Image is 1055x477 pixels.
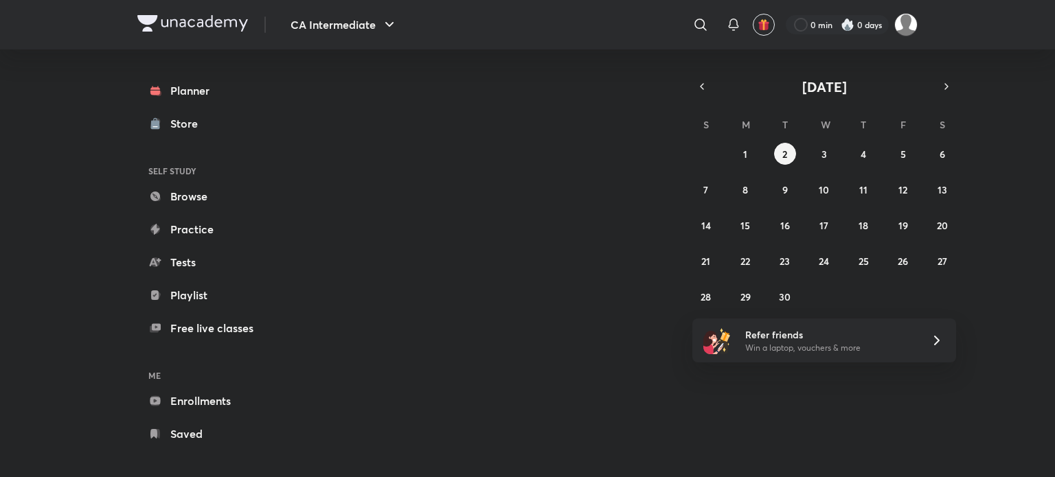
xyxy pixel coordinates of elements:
[892,250,914,272] button: September 26, 2025
[892,143,914,165] button: September 5, 2025
[740,255,750,268] abbr: September 22, 2025
[137,183,297,210] a: Browse
[137,387,297,415] a: Enrollments
[695,178,717,200] button: September 7, 2025
[779,290,791,303] abbr: September 30, 2025
[758,19,770,31] img: avatar
[900,148,906,161] abbr: September 5, 2025
[819,255,829,268] abbr: September 24, 2025
[695,250,717,272] button: September 21, 2025
[137,364,297,387] h6: ME
[898,183,907,196] abbr: September 12, 2025
[137,216,297,243] a: Practice
[703,327,731,354] img: referral
[898,219,908,232] abbr: September 19, 2025
[745,342,914,354] p: Win a laptop, vouchers & more
[774,214,796,236] button: September 16, 2025
[898,255,908,268] abbr: September 26, 2025
[170,115,206,132] div: Store
[753,14,775,36] button: avatar
[813,143,835,165] button: September 3, 2025
[782,148,787,161] abbr: September 2, 2025
[740,219,750,232] abbr: September 15, 2025
[931,143,953,165] button: September 6, 2025
[813,214,835,236] button: September 17, 2025
[940,118,945,131] abbr: Saturday
[813,250,835,272] button: September 24, 2025
[931,178,953,200] button: September 13, 2025
[740,290,751,303] abbr: September 29, 2025
[819,183,829,196] abbr: September 10, 2025
[780,255,790,268] abbr: September 23, 2025
[742,118,750,131] abbr: Monday
[782,118,788,131] abbr: Tuesday
[782,183,788,196] abbr: September 9, 2025
[894,13,918,36] img: siddhant soni
[892,214,914,236] button: September 19, 2025
[734,143,756,165] button: September 1, 2025
[892,178,914,200] button: September 12, 2025
[774,286,796,307] button: September 30, 2025
[137,77,297,104] a: Planner
[859,183,867,196] abbr: September 11, 2025
[861,118,866,131] abbr: Thursday
[841,18,854,32] img: streak
[900,118,906,131] abbr: Friday
[734,178,756,200] button: September 8, 2025
[137,248,297,276] a: Tests
[813,178,835,200] button: September 10, 2025
[819,219,828,232] abbr: September 17, 2025
[938,183,947,196] abbr: September 13, 2025
[137,110,297,137] a: Store
[940,148,945,161] abbr: September 6, 2025
[734,214,756,236] button: September 15, 2025
[774,143,796,165] button: September 2, 2025
[852,250,874,272] button: September 25, 2025
[701,255,710,268] abbr: September 21, 2025
[137,420,297,447] a: Saved
[703,183,708,196] abbr: September 7, 2025
[695,214,717,236] button: September 14, 2025
[734,286,756,307] button: September 29, 2025
[137,281,297,309] a: Playlist
[774,178,796,200] button: September 9, 2025
[931,250,953,272] button: September 27, 2025
[931,214,953,236] button: September 20, 2025
[734,250,756,272] button: September 22, 2025
[137,15,248,35] a: Company Logo
[701,290,711,303] abbr: September 28, 2025
[852,143,874,165] button: September 4, 2025
[861,148,866,161] abbr: September 4, 2025
[137,15,248,32] img: Company Logo
[742,183,748,196] abbr: September 8, 2025
[852,214,874,236] button: September 18, 2025
[701,219,711,232] abbr: September 14, 2025
[282,11,406,38] button: CA Intermediate
[137,159,297,183] h6: SELF STUDY
[821,148,827,161] abbr: September 3, 2025
[703,118,709,131] abbr: Sunday
[774,250,796,272] button: September 23, 2025
[859,219,868,232] abbr: September 18, 2025
[938,255,947,268] abbr: September 27, 2025
[743,148,747,161] abbr: September 1, 2025
[859,255,869,268] abbr: September 25, 2025
[852,178,874,200] button: September 11, 2025
[780,219,790,232] abbr: September 16, 2025
[137,314,297,342] a: Free live classes
[937,219,948,232] abbr: September 20, 2025
[712,77,937,96] button: [DATE]
[745,327,914,342] h6: Refer friends
[802,78,847,96] span: [DATE]
[821,118,830,131] abbr: Wednesday
[695,286,717,307] button: September 28, 2025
